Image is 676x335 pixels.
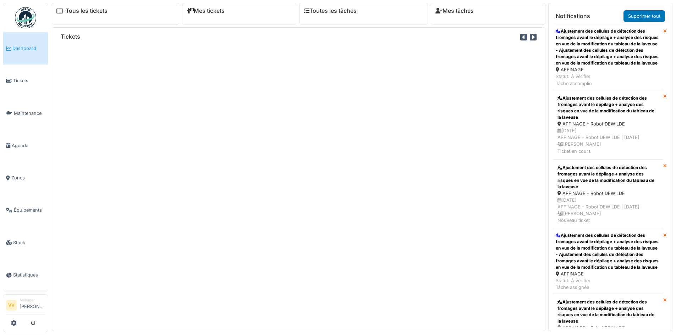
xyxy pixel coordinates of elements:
[556,73,660,86] div: Statut: À vérifier Tâche accomplie
[20,297,45,303] div: Manager
[556,232,660,270] div: Ajustement des cellules de détection des fromages avant le dépilage + analyse des risques en vue ...
[12,45,45,52] span: Dashboard
[13,239,45,246] span: Stock
[13,272,45,278] span: Statistiques
[553,25,663,90] a: Ajustement des cellules de détection des fromages avant le dépilage + analyse des risques en vue ...
[20,297,45,313] li: [PERSON_NAME]
[557,164,659,190] div: Ajustement des cellules de détection des fromages avant le dépilage + analyse des risques en vue ...
[6,300,17,311] li: VV
[557,95,659,121] div: Ajustement des cellules de détection des fromages avant le dépilage + analyse des risques en vue ...
[553,90,663,160] a: Ajustement des cellules de détection des fromages avant le dépilage + analyse des risques en vue ...
[6,297,45,314] a: VV Manager[PERSON_NAME]
[304,7,357,14] a: Toutes les tâches
[556,66,660,73] div: AFFINAGE
[14,207,45,213] span: Équipements
[3,194,48,226] a: Équipements
[556,28,660,66] div: Ajustement des cellules de détection des fromages avant le dépilage + analyse des risques en vue ...
[3,65,48,97] a: Tickets
[556,13,590,19] h6: Notifications
[3,97,48,129] a: Maintenance
[557,127,659,155] div: [DATE] AFFINAGE - Robot DEWILDE | [DATE] [PERSON_NAME] Ticket en cours
[623,10,665,22] a: Supprimer tout
[557,299,659,324] div: Ajustement des cellules de détection des fromages avant le dépilage + analyse des risques en vue ...
[556,277,660,291] div: Statut: À vérifier Tâche assignée
[187,7,225,14] a: Mes tickets
[13,77,45,84] span: Tickets
[15,7,36,28] img: Badge_color-CXgf-gQk.svg
[557,324,659,331] div: AFFINAGE - Robot DEWILDE
[557,190,659,197] div: AFFINAGE - Robot DEWILDE
[3,162,48,194] a: Zones
[3,227,48,259] a: Stock
[557,197,659,224] div: [DATE] AFFINAGE - Robot DEWILDE | [DATE] [PERSON_NAME] Nouveau ticket
[61,33,80,40] h6: Tickets
[553,160,663,229] a: Ajustement des cellules de détection des fromages avant le dépilage + analyse des risques en vue ...
[557,121,659,127] div: AFFINAGE - Robot DEWILDE
[556,270,660,277] div: AFFINAGE
[11,174,45,181] span: Zones
[435,7,474,14] a: Mes tâches
[14,110,45,117] span: Maintenance
[553,229,663,294] a: Ajustement des cellules de détection des fromages avant le dépilage + analyse des risques en vue ...
[3,129,48,162] a: Agenda
[3,259,48,291] a: Statistiques
[12,142,45,149] span: Agenda
[3,32,48,65] a: Dashboard
[66,7,108,14] a: Tous les tickets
